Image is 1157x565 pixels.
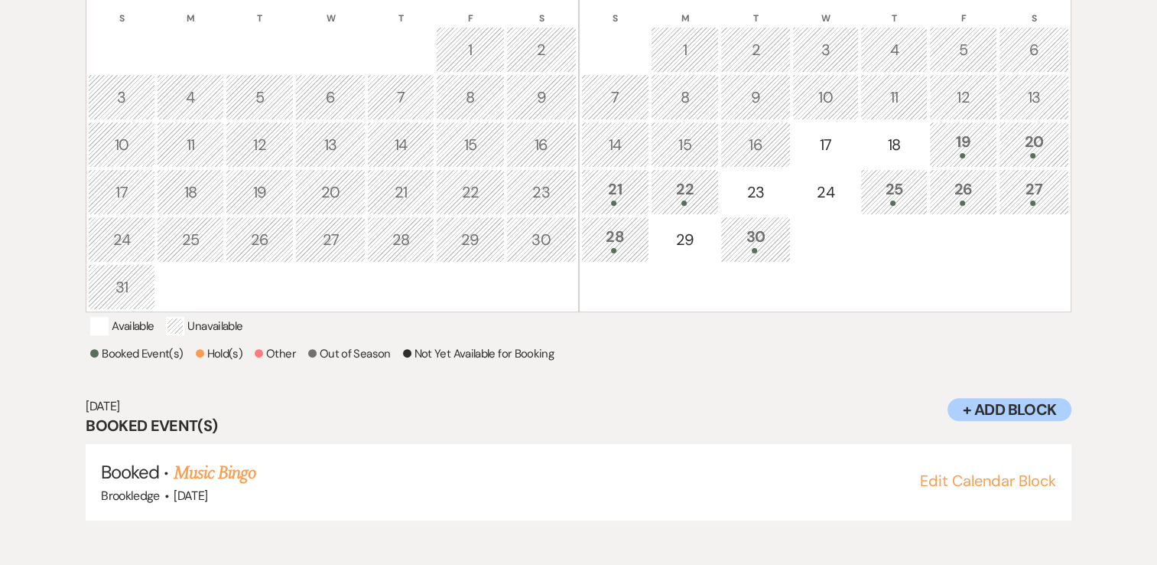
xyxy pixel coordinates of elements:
a: Music Bingo [174,459,256,487]
div: 18 [165,181,216,204]
div: 16 [729,133,782,156]
span: Brookledge [101,488,160,504]
div: 28 [590,225,641,253]
div: 2 [515,38,568,61]
div: 26 [938,178,989,206]
div: 2 [729,38,782,61]
div: 23 [515,181,568,204]
span: [DATE] [174,488,207,504]
div: 13 [304,133,357,156]
div: 31 [96,276,147,299]
div: 25 [869,178,919,206]
div: 3 [801,38,851,61]
div: 26 [234,228,286,251]
div: 11 [165,133,216,156]
div: 22 [659,178,710,206]
h6: [DATE] [86,398,1071,415]
div: 10 [96,133,147,156]
div: 21 [375,181,426,204]
div: 4 [165,86,216,109]
div: 30 [515,228,568,251]
div: 17 [96,181,147,204]
button: Edit Calendar Block [920,473,1056,488]
p: Booked Event(s) [90,345,183,363]
div: 19 [234,181,286,204]
div: 22 [444,181,496,204]
h3: Booked Event(s) [86,415,1071,436]
div: 20 [304,181,357,204]
div: 29 [659,228,710,251]
div: 3 [96,86,147,109]
div: 15 [659,133,710,156]
div: 7 [590,86,641,109]
div: 5 [234,86,286,109]
div: 18 [869,133,919,156]
div: 24 [96,228,147,251]
div: 27 [304,228,357,251]
div: 13 [1007,86,1061,109]
div: 25 [165,228,216,251]
div: 24 [801,181,851,204]
div: 27 [1007,178,1061,206]
p: Hold(s) [196,345,243,363]
div: 12 [234,133,286,156]
div: 4 [869,38,919,61]
div: 28 [375,228,426,251]
button: + Add Block [947,398,1071,421]
p: Not Yet Available for Booking [403,345,554,363]
div: 7 [375,86,426,109]
div: 17 [801,133,851,156]
div: 12 [938,86,989,109]
div: 9 [729,86,782,109]
p: Unavailable [166,317,242,335]
div: 5 [938,38,989,61]
div: 6 [1007,38,1061,61]
div: 23 [729,181,782,204]
div: 14 [590,133,641,156]
span: Booked [101,460,159,484]
div: 16 [515,133,568,156]
div: 20 [1007,130,1061,158]
div: 19 [938,130,989,158]
div: 15 [444,133,496,156]
div: 10 [801,86,851,109]
div: 8 [659,86,710,109]
div: 9 [515,86,568,109]
div: 11 [869,86,919,109]
div: 21 [590,178,641,206]
p: Available [90,317,154,335]
div: 30 [729,225,782,253]
div: 14 [375,133,426,156]
div: 8 [444,86,496,109]
div: 6 [304,86,357,109]
div: 1 [659,38,710,61]
p: Other [255,345,296,363]
p: Out of Season [308,345,391,363]
div: 1 [444,38,496,61]
div: 29 [444,228,496,251]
